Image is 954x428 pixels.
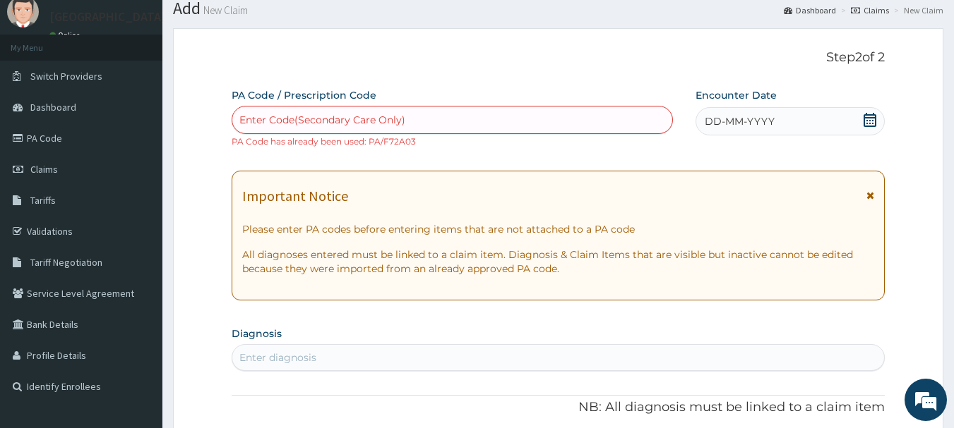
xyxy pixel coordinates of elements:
a: Claims [851,4,889,16]
div: Chat with us now [73,79,237,97]
small: PA Code has already been used: PA/F72A03 [232,136,416,147]
p: Step 2 of 2 [232,50,886,66]
span: Dashboard [30,101,76,114]
span: Tariffs [30,194,56,207]
a: Online [49,30,83,40]
img: d_794563401_company_1708531726252_794563401 [26,71,57,106]
span: DD-MM-YYYY [705,114,775,128]
label: PA Code / Prescription Code [232,88,376,102]
p: NB: All diagnosis must be linked to a claim item [232,398,886,417]
span: We're online! [82,126,195,268]
a: Dashboard [784,4,836,16]
p: Please enter PA codes before entering items that are not attached to a PA code [242,222,875,236]
p: [GEOGRAPHIC_DATA] [49,11,166,23]
span: Tariff Negotiation [30,256,102,269]
li: New Claim [890,4,943,16]
span: Claims [30,163,58,176]
h1: Important Notice [242,188,348,204]
p: All diagnoses entered must be linked to a claim item. Diagnosis & Claim Items that are visible bu... [242,247,875,276]
div: Enter Code(Secondary Care Only) [239,113,405,127]
div: Enter diagnosis [239,350,316,365]
span: Switch Providers [30,70,102,82]
label: Diagnosis [232,326,282,341]
small: New Claim [201,5,248,16]
div: Minimize live chat window [232,7,266,41]
label: Encounter Date [696,88,777,102]
textarea: Type your message and hit 'Enter' [7,281,269,331]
